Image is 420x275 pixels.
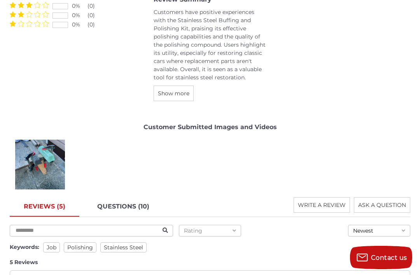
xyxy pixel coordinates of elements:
[350,246,412,269] button: Contact us
[10,197,79,217] a: REVIEWS (5)
[18,11,24,18] label: 2 Stars
[34,2,40,8] label: 4 Stars
[179,225,241,236] button: Rating
[64,242,96,252] span: polishing
[10,2,16,8] label: 1 Star
[72,21,87,29] div: 0%
[10,258,411,266] div: 5 Reviews
[83,197,163,217] a: QUESTIONS (10)
[154,8,266,82] div: Customers have positive experiences with the Stainless Steel Buffing and Polishing Kit, praising ...
[353,227,373,234] span: Newest
[10,11,16,18] label: 1 Star
[26,11,32,18] label: 3 Stars
[18,21,24,27] label: 2 Stars
[42,11,49,18] label: 5 Stars
[371,254,407,261] span: Contact us
[43,242,60,252] span: job
[87,2,103,10] div: (0)
[184,227,202,234] span: Rating
[18,2,24,8] label: 2 Stars
[42,21,49,27] label: 5 Stars
[348,225,410,236] button: Newest
[10,21,16,27] label: 1 Star
[158,90,189,97] span: Show more
[72,11,87,19] div: 0%
[34,21,40,27] label: 4 Stars
[100,242,147,252] span: stainless steel
[294,197,350,213] button: WRITE A REVIEW
[10,243,39,250] span: Keywords:
[26,2,32,8] label: 3 Stars
[358,201,406,208] span: ASK A QUESTION
[72,2,87,10] div: 0%
[298,201,346,208] span: WRITE A REVIEW
[42,2,49,8] label: 5 Stars
[154,86,194,101] button: Show more
[87,21,103,29] div: (0)
[10,123,411,132] div: Customer Submitted Images and Videos
[34,11,40,18] label: 4 Stars
[354,197,410,213] button: ASK A QUESTION
[87,11,103,19] div: (0)
[26,21,32,27] label: 3 Stars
